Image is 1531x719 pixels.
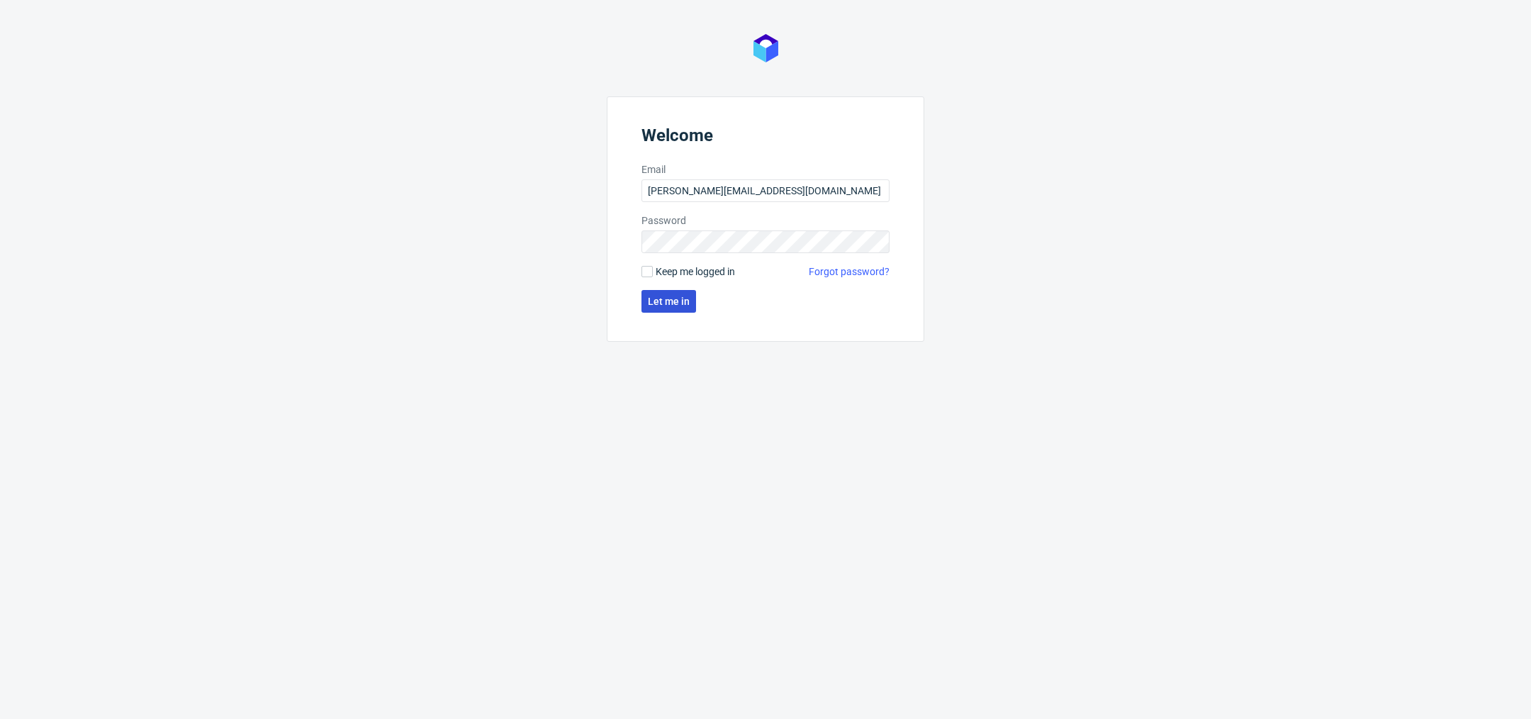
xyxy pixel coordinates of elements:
a: Forgot password? [809,264,890,279]
span: Let me in [648,296,690,306]
button: Let me in [641,290,696,313]
label: Email [641,162,890,177]
header: Welcome [641,126,890,151]
span: Keep me logged in [656,264,735,279]
input: you@youremail.com [641,179,890,202]
label: Password [641,213,890,228]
